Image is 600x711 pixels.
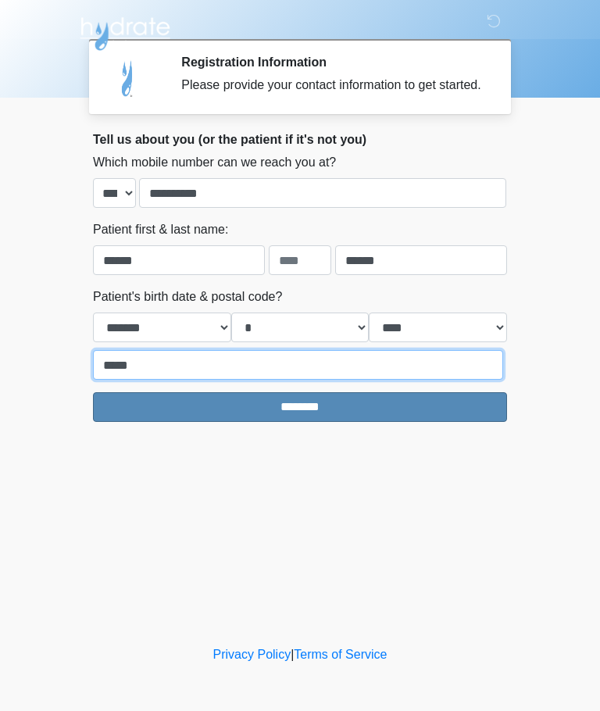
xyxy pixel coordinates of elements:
[93,132,507,147] h2: Tell us about you (or the patient if it's not you)
[181,76,484,95] div: Please provide your contact information to get started.
[93,220,228,239] label: Patient first & last name:
[93,153,336,172] label: Which mobile number can we reach you at?
[105,55,152,102] img: Agent Avatar
[294,648,387,661] a: Terms of Service
[291,648,294,661] a: |
[93,288,282,306] label: Patient's birth date & postal code?
[213,648,291,661] a: Privacy Policy
[77,12,173,52] img: Hydrate IV Bar - Arcadia Logo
